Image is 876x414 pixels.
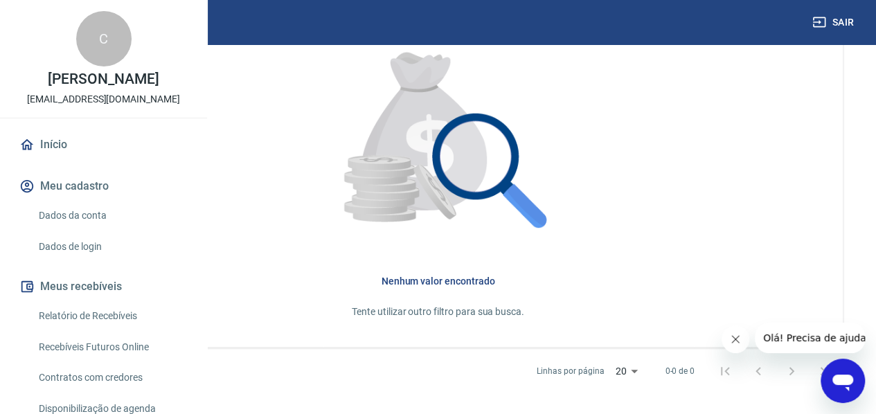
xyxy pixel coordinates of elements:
[17,171,190,201] button: Meu cadastro
[755,323,865,353] iframe: Mensagem da empresa
[17,271,190,302] button: Meus recebíveis
[821,359,865,403] iframe: Botão para abrir a janela de mensagens
[8,10,116,21] span: Olá! Precisa de ajuda?
[312,14,564,269] img: Nenhum item encontrado
[33,333,190,361] a: Recebíveis Futuros Online
[76,11,132,66] div: C
[352,306,524,317] span: Tente utilizar outro filtro para sua busca.
[33,302,190,330] a: Relatório de Recebíveis
[17,129,190,160] a: Início
[665,365,695,377] p: 0-0 de 0
[33,233,190,261] a: Dados de login
[27,92,180,107] p: [EMAIL_ADDRESS][DOMAIN_NAME]
[537,365,604,377] p: Linhas por página
[48,72,159,87] p: [PERSON_NAME]
[33,363,190,392] a: Contratos com credores
[55,274,821,288] h6: Nenhum valor encontrado
[33,201,190,230] a: Dados da conta
[810,10,859,35] button: Sair
[722,325,749,353] iframe: Fechar mensagem
[609,361,643,381] div: 20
